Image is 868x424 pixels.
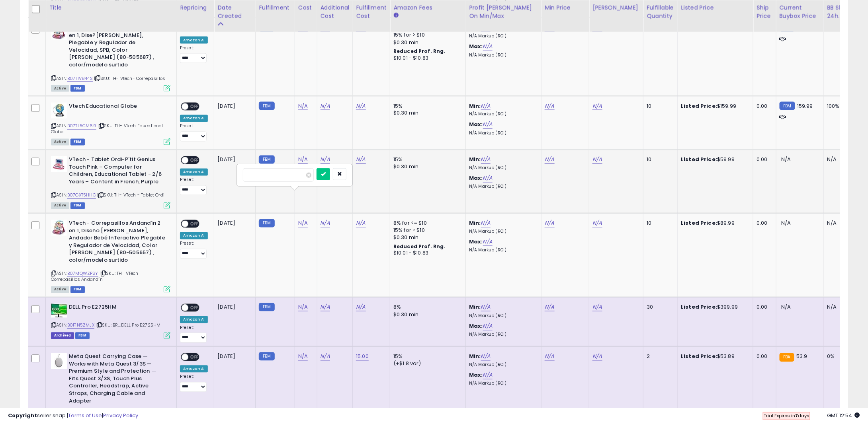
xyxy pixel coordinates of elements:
[393,156,459,163] div: 15%
[51,24,67,40] img: 41HDpM2-hhL._SL40_.jpg
[393,304,459,311] div: 8%
[393,31,459,39] div: 15% for > $10
[217,304,249,311] div: [DATE]
[469,353,481,360] b: Min:
[70,286,85,293] span: FBM
[469,33,535,39] p: N/A Markup (ROI)
[51,156,67,172] img: 41y4QRwJ9tL._SL40_.jpg
[469,165,535,171] p: N/A Markup (ROI)
[70,139,85,146] span: FBM
[51,123,163,135] span: | SKU: TH- Vtech Educational Globe
[356,303,366,311] a: N/A
[356,353,369,361] a: 15.00
[757,353,770,360] div: 0.00
[757,220,770,227] div: 0.00
[469,323,483,330] b: Max:
[188,103,201,110] span: OFF
[393,12,398,19] small: Amazon Fees.
[298,353,308,361] a: N/A
[70,85,85,92] span: FBM
[592,156,602,164] a: N/A
[393,55,459,62] div: $10.01 - $10.83
[483,175,493,183] a: N/A
[681,303,717,311] b: Listed Price:
[69,353,166,407] b: Meta Quest Carrying Case — Works with Meta Quest 3/3S — Premium Style and Protection — Fits Quest...
[180,325,208,343] div: Preset:
[469,184,535,190] p: N/A Markup (ROI)
[180,177,208,195] div: Preset:
[827,220,854,227] div: N/A
[545,220,554,228] a: N/A
[259,303,274,311] small: FBM
[393,103,459,110] div: 15%
[180,169,208,176] div: Amazon AI
[469,332,535,338] p: N/A Markup (ROI)
[51,286,69,293] span: All listings currently available for purchase on Amazon
[298,156,308,164] a: N/A
[681,220,717,227] b: Listed Price:
[393,311,459,319] div: $0.30 min
[51,24,170,91] div: ASIN:
[67,123,96,130] a: B07TL5CM69
[180,232,208,239] div: Amazon AI
[681,353,747,360] div: $53.89
[69,103,166,112] b: Vtech Educational Globe
[51,103,67,119] img: 41tEiTs+GXL._SL40_.jpg
[393,227,459,234] div: 15% for > $10
[647,353,671,360] div: 2
[51,85,69,92] span: All listings currently available for purchase on Amazon
[51,304,67,318] img: 413wjKYFr-L._SL40_.jpg
[469,175,483,182] b: Max:
[321,303,330,311] a: N/A
[298,303,308,311] a: N/A
[469,112,535,117] p: N/A Markup (ROI)
[51,220,170,292] div: ASIN:
[180,37,208,44] div: Amazon AI
[51,202,69,209] span: All listings currently available for purchase on Amazon
[8,412,37,419] strong: Copyright
[469,102,481,110] b: Min:
[188,354,201,361] span: OFF
[393,163,459,171] div: $0.30 min
[69,220,166,266] b: VTech - Correpasillos Andandín 2 en 1, Diseño [PERSON_NAME], Andador Bebé InTeractivo Plegable y ...
[51,220,67,236] img: 41mvZXJrxOL._SL40_.jpg
[356,156,366,164] a: N/A
[217,353,249,360] div: [DATE]
[469,53,535,58] p: N/A Markup (ROI)
[393,220,459,227] div: 8% for <= $10
[69,156,166,188] b: VTech - Tablet Ordi-P'tit Genius Touch Pink – Computer for Children, Educational Tablet - 2/6 Yea...
[481,303,491,311] a: N/A
[51,139,69,146] span: All listings currently available for purchase on Amazon
[321,156,330,164] a: N/A
[94,75,165,82] span: | SKU: TH- Vtech- Correpasillos
[827,4,856,20] div: BB Share 24h.
[469,381,535,387] p: N/A Markup (ROI)
[764,412,809,419] span: Trial Expires in days
[481,220,491,228] a: N/A
[393,353,459,360] div: 15%
[298,4,314,12] div: Cost
[180,316,208,323] div: Amazon AI
[647,156,671,163] div: 10
[681,156,747,163] div: $59.99
[481,353,491,361] a: N/A
[469,220,481,227] b: Min:
[217,103,249,110] div: [DATE]
[51,103,170,144] div: ASIN:
[51,304,170,338] div: ASIN:
[217,4,252,20] div: Date Created
[321,4,350,20] div: Additional Cost
[466,0,542,32] th: The percentage added to the cost of goods (COGS) that forms the calculator for Min & Max prices.
[780,102,795,110] small: FBM
[217,156,249,163] div: [DATE]
[67,192,96,199] a: B07GXT5HHG
[782,303,791,311] span: N/A
[103,412,138,419] a: Privacy Policy
[393,243,446,250] b: Reduced Prof. Rng.
[681,4,750,12] div: Listed Price
[592,220,602,228] a: N/A
[259,352,274,361] small: FBM
[180,366,208,373] div: Amazon AI
[298,220,308,228] a: N/A
[97,192,164,198] span: | SKU: TH- VTech - Tablet Ordi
